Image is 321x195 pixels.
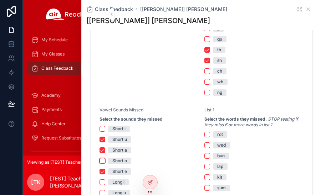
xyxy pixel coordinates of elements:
[41,107,62,112] span: Payments
[217,185,226,191] div: sum
[86,16,210,26] h1: [[PERSON_NAME]] [PERSON_NAME]
[217,79,223,85] div: wh
[27,159,82,165] span: Viewing as [TEST] Teacher
[27,48,110,60] a: My Classes
[100,116,163,122] strong: Select the sounds they missed
[41,135,81,141] span: Request Substitutes
[217,153,225,159] div: bun
[112,179,124,185] div: Long i
[27,89,110,102] a: Academy
[46,9,91,20] img: App logo
[204,116,298,127] em: STOP testing if they miss 6 or more words in list 1.
[217,131,223,138] div: rot
[204,107,214,112] span: List 1
[217,68,222,74] div: ch
[27,132,110,144] a: Request Substitutes
[31,178,41,186] span: [TK
[86,6,133,13] a: Class Feedback
[217,57,222,64] div: sh
[27,33,110,46] a: My Schedule
[100,107,143,112] span: Vowel Sounds Missed
[41,65,73,71] span: Class Feedback
[204,116,267,122] strong: Select the words they missed.
[27,117,110,130] a: Help Center
[112,158,127,164] div: Short o
[41,121,66,127] span: Help Center
[41,37,68,43] span: My Schedule
[50,175,104,189] p: [TEST] Teacher [PERSON_NAME]
[112,136,127,143] div: Short u
[217,163,223,170] div: lap
[217,174,222,180] div: kit
[27,62,110,75] a: Class Feedback
[23,28,114,156] div: scrollable content
[140,6,227,13] a: [[PERSON_NAME]] [PERSON_NAME]
[217,89,222,96] div: ng
[27,103,110,116] a: Payments
[112,126,126,132] div: Short i
[41,93,61,98] span: Academy
[217,36,222,42] div: qu
[217,47,221,53] div: th
[217,142,226,148] div: wed
[41,51,65,57] span: My Classes
[95,6,133,13] span: Class Feedback
[112,168,127,175] div: Short e
[112,147,127,153] div: Short a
